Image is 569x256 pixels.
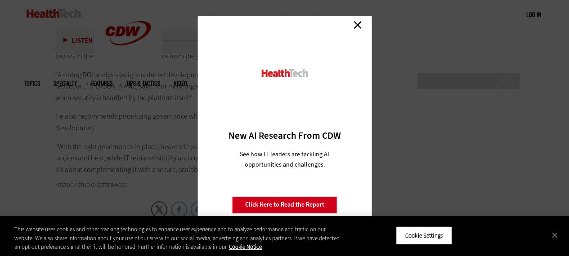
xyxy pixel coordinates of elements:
a: Close [351,18,364,31]
a: More information about your privacy [229,243,262,251]
div: This website uses cookies and other tracking technologies to enhance user experience and to analy... [14,225,341,252]
img: HealthTech_0.png [260,68,309,78]
a: Click Here to Read the Report [232,196,337,213]
p: See how IT leaders are tackling AI opportunities and challenges. [229,149,340,170]
button: Cookie Settings [396,226,452,245]
h3: New AI Research From CDW [213,129,356,142]
button: Close [545,225,565,245]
